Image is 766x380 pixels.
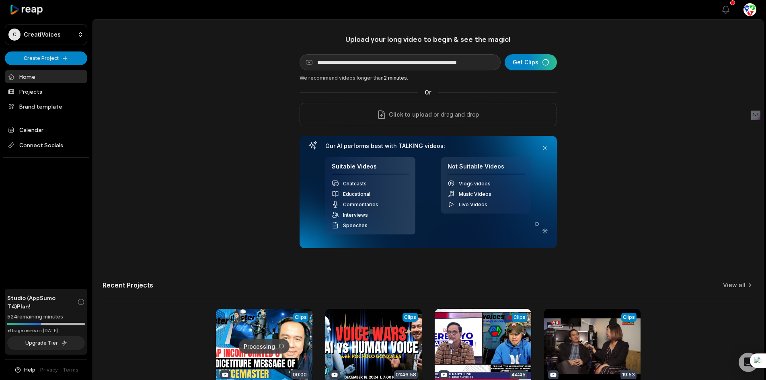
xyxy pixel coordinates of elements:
[5,85,87,98] a: Projects
[459,181,491,187] span: Vlogs videos
[448,163,525,175] h4: Not Suitable Videos
[300,74,557,82] div: We recommend videos longer than .
[325,142,531,150] h3: Our AI performs best with TALKING videos:
[300,35,557,44] h1: Upload your long video to begin & see the magic!
[505,54,557,70] button: Get Clips
[5,123,87,136] a: Calendar
[459,191,491,197] span: Music Videos
[8,29,21,41] div: C
[343,212,368,218] span: Interviews
[343,191,370,197] span: Educational
[384,75,407,81] span: 2 minutes
[332,163,409,175] h4: Suitable Videos
[418,88,438,97] span: Or
[432,110,479,119] p: or drag and drop
[7,313,85,321] div: 524 remaining minutes
[40,366,58,374] a: Privacy
[343,201,378,207] span: Commentaries
[389,110,432,119] span: Click to upload
[739,353,758,372] div: Open Intercom Messenger
[5,100,87,113] a: Brand template
[5,70,87,83] a: Home
[24,31,61,38] p: CreatiVoices
[5,138,87,152] span: Connect Socials
[7,328,85,334] div: *Usage resets on [DATE]
[343,181,367,187] span: Chatcasts
[723,281,745,289] a: View all
[459,201,487,207] span: Live Videos
[63,366,78,374] a: Terms
[7,336,85,350] button: Upgrade Tier
[343,222,368,228] span: Speeches
[14,366,35,374] button: Help
[24,366,35,374] span: Help
[103,281,153,289] h2: Recent Projects
[7,294,77,310] span: Studio (AppSumo T4) Plan!
[5,51,87,65] button: Create Project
